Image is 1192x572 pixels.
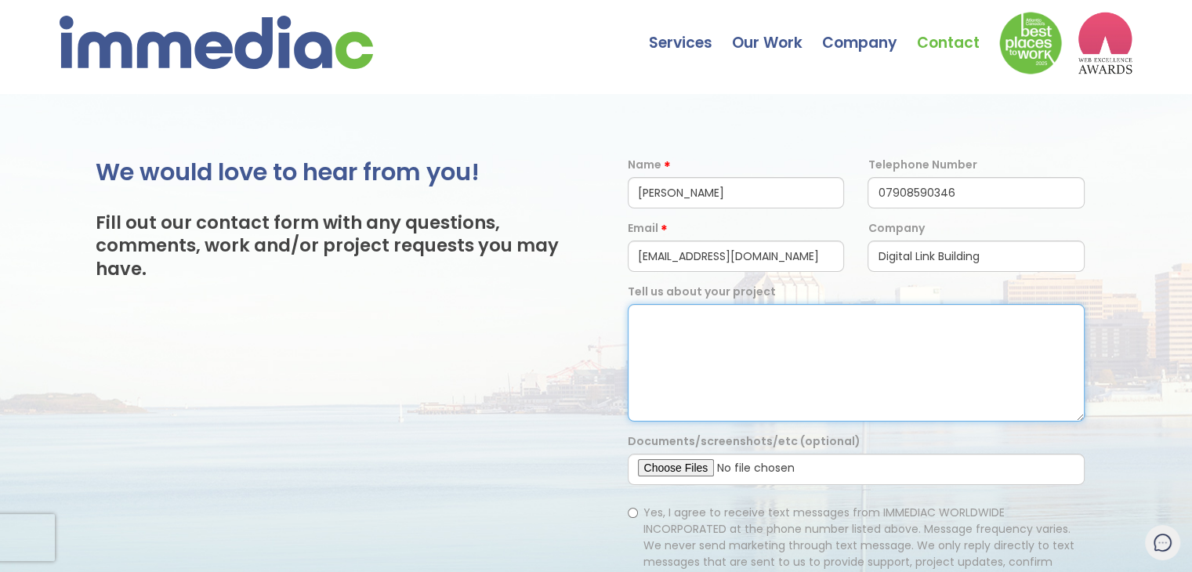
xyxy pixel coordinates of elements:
img: Down [999,12,1062,74]
img: immediac [60,16,373,69]
a: Our Work [732,4,822,59]
label: Documents/screenshots/etc (optional) [628,433,860,450]
h2: We would love to hear from you! [96,157,565,188]
h3: Fill out our contact form with any questions, comments, work and/or project requests you may have. [96,212,565,281]
label: Company [868,220,924,237]
a: Company [822,4,917,59]
label: Email [628,220,658,237]
img: logo2_wea_nobg.webp [1078,12,1132,74]
a: Services [649,4,732,59]
label: Name [628,157,661,173]
a: Contact [917,4,999,59]
input: Yes, I agree to receive text messages from IMMEDIAC WORLDWIDE INCORPORATED at the phone number li... [628,508,638,518]
label: Tell us about your project [628,284,776,300]
label: Telephone Number [868,157,976,173]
